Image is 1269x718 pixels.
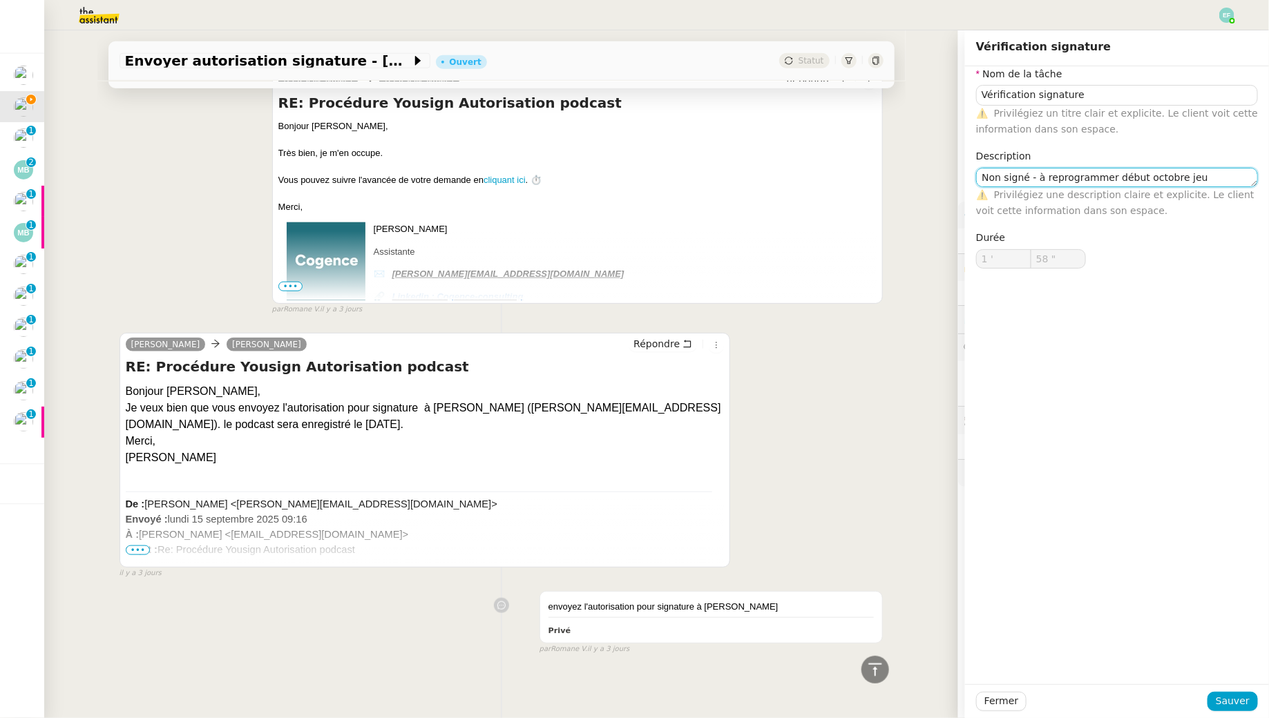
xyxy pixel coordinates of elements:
[14,160,33,179] img: svg
[976,151,1031,162] label: Description
[976,108,1258,135] span: Privilégiez un titre clair et explicite. Le client voit cette information dans son espace.
[272,304,284,316] span: par
[126,449,725,466] div: [PERSON_NAME]
[958,202,1269,229] div: ⚙️Procédures
[14,223,33,242] img: svg
[278,173,877,187] div: Vous pouvez suivre l'avancée de votre demande en . ⏱️
[976,68,1062,79] label: Nom de la tâche
[126,357,725,376] h4: RE: Procédure Yousign Autorisation podcast
[976,189,988,200] span: ⚠️
[14,66,33,85] img: users%2FME7CwGhkVpexbSaUxoFyX6OhGQk2%2Favatar%2Fe146a5d2-1708-490f-af4b-78e736222863
[26,315,36,324] nz-badge-sup: 1
[125,54,411,68] span: Envoyer autorisation signature - [PERSON_NAME]
[964,313,1065,324] span: ⏲️
[14,192,33,211] img: users%2F8b5K4WuLB4fkrqH4og3fBdCrwGs1%2Favatar%2F1516943936898.jpeg
[964,414,1136,425] span: 🕵️
[26,378,36,388] nz-badge-sup: 1
[320,304,362,316] span: il y a 3 jours
[26,347,36,356] nz-badge-sup: 1
[28,126,34,138] p: 1
[984,693,1018,709] span: Fermer
[126,544,158,555] b: Objet :
[28,252,34,264] p: 1
[392,291,524,302] a: Linkedin : Cogence-consulting
[278,119,877,133] div: Bonjour ﻿[PERSON_NAME]﻿,
[374,291,385,302] span: 🔗
[28,189,34,202] p: 1
[374,246,415,257] span: Assistante
[958,334,1269,361] div: 💬Commentaires 1
[278,146,877,160] div: Très bien, je m'en occupe.
[14,412,33,431] img: users%2FCygQWYDBOPOznN603WeuNE1Nrh52%2Favatar%2F30207385-4d55-4b71-b239-1e3378469e4a
[540,643,630,655] small: Romane V.
[450,58,481,66] div: Ouvert
[278,200,877,214] div: Merci,
[126,433,725,449] div: Merci,
[126,514,168,525] b: Envoyé :
[1031,250,1085,268] input: 0 sec
[14,255,33,274] img: users%2FSg6jQljroSUGpSfKFUOPmUmNaZ23%2Favatar%2FUntitled.png
[14,128,33,148] img: users%2FQNmrJKjvCnhZ9wRJPnUNc9lj8eE3%2Favatar%2F5ca36b56-0364-45de-a850-26ae83da85f1
[287,222,365,302] img: Une image contenant Police, Graphique, capture d’écran, logoDescription générée automatiquement
[540,643,551,655] span: par
[14,349,33,369] img: users%2FQNmrJKjvCnhZ9wRJPnUNc9lj8eE3%2Favatar%2F5ca36b56-0364-45de-a850-26ae83da85f1
[26,252,36,262] nz-badge-sup: 1
[126,545,151,555] span: •••
[26,157,36,167] nz-badge-sup: 2
[14,287,33,306] img: users%2FSg6jQljroSUGpSfKFUOPmUmNaZ23%2Favatar%2FUntitled.png
[548,626,571,635] b: Privé
[958,254,1269,281] div: 🔐Données client
[14,97,33,117] img: users%2Fx9OnqzEMlAUNG38rkK8jkyzjKjJ3%2Favatar%2F1516609952611.jpeg
[14,318,33,337] img: users%2FCygQWYDBOPOznN603WeuNE1Nrh52%2Favatar%2F30207385-4d55-4b71-b239-1e3378469e4a
[958,407,1269,434] div: 🕵️Autres demandes en cours 2
[1219,8,1234,23] img: svg
[126,383,725,400] div: Bonjour [PERSON_NAME],
[126,496,725,557] div: [PERSON_NAME] <[PERSON_NAME][EMAIL_ADDRESS][DOMAIN_NAME]> lundi 15 septembre 2025 09:16 [PERSON_N...
[278,93,877,113] h4: RE: Procédure Yousign Autorisation podcast
[964,467,1006,478] span: 🧴
[587,643,629,655] span: il y a 3 jours
[14,381,33,400] img: users%2FQNmrJKjvCnhZ9wRJPnUNc9lj8eE3%2Favatar%2F5ca36b56-0364-45de-a850-26ae83da85f1
[633,337,680,351] span: Répondre
[799,56,824,66] span: Statut
[976,692,1027,711] button: Fermer
[548,600,875,614] div: envoyez l'autorisation pour signature à [PERSON_NAME]
[120,567,162,579] span: il y a 3 jours
[28,315,34,327] p: 1
[28,347,34,359] p: 1
[629,336,697,351] button: Répondre
[964,207,1036,223] span: ⚙️
[26,189,36,199] nz-badge-sup: 1
[976,40,1111,53] span: Vérification signature
[976,85,1258,105] input: Nom
[976,108,988,119] span: ⚠️
[126,498,145,510] b: De :
[1216,693,1250,709] span: Sauver
[964,342,1077,353] span: 💬
[392,269,624,279] u: [PERSON_NAME][EMAIL_ADDRESS][DOMAIN_NAME]
[227,338,307,351] a: [PERSON_NAME]
[272,304,363,316] small: Romane V.
[126,400,725,433] div: Je veux bien que vous envoyez l'autorisation pour signature à [PERSON_NAME] ([PERSON_NAME][EMAIL_...
[26,409,36,419] nz-badge-sup: 1
[1208,692,1258,711] button: Sauver
[28,284,34,296] p: 1
[964,260,1053,275] span: 🔐
[126,338,206,351] a: [PERSON_NAME]
[976,232,1005,243] span: Durée
[26,284,36,293] nz-badge-sup: 1
[28,378,34,391] p: 1
[977,250,1031,268] input: 0 min
[26,220,36,230] nz-badge-sup: 1
[28,157,34,170] p: 2
[28,220,34,233] p: 1
[126,529,140,540] b: À :
[958,460,1269,487] div: 🧴Autres
[278,282,303,291] span: •••
[484,175,526,185] a: cliquant ici
[28,409,34,422] p: 1
[26,126,36,135] nz-badge-sup: 1
[374,224,448,234] span: [PERSON_NAME]
[976,189,1254,216] span: Privilégiez une description claire et explicite. Le client voit cette information dans son espace.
